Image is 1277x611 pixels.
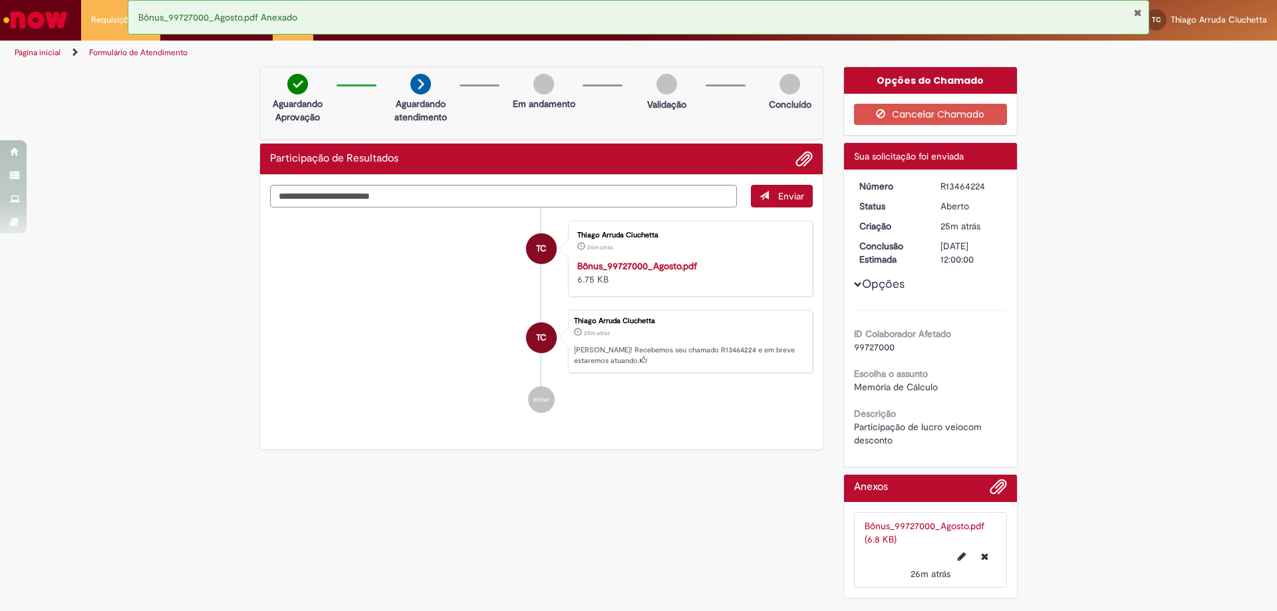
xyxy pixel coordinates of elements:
button: Excluir Bônus_99727000_Agosto.pdf [973,546,996,567]
a: Bônus_99727000_Agosto.pdf (6.8 KB) [865,520,984,545]
span: 26m atrás [911,568,950,580]
a: Bônus_99727000_Agosto.pdf [577,260,697,272]
time: 29/08/2025 21:29:19 [911,568,950,580]
b: Descrição [854,408,896,420]
dt: Conclusão Estimada [849,239,931,266]
textarea: Digite sua mensagem aqui... [270,185,737,207]
img: img-circle-grey.png [780,74,800,94]
p: Aguardando atendimento [388,97,453,124]
div: Thiago Arruda Ciuchetta [526,233,557,264]
dt: Criação [849,219,931,233]
span: TC [536,322,547,354]
span: Sua solicitação foi enviada [854,150,964,162]
img: img-circle-grey.png [533,74,554,94]
img: check-circle-green.png [287,74,308,94]
p: Em andamento [513,97,575,110]
b: Escolha o assunto [854,368,928,380]
button: Adicionar anexos [990,478,1007,502]
h2: Anexos [854,481,888,493]
img: arrow-next.png [410,74,431,94]
p: Aguardando Aprovação [265,97,330,124]
button: Editar nome de arquivo Bônus_99727000_Agosto.pdf [950,546,974,567]
div: 29/08/2025 21:29:33 [940,219,1002,233]
div: R13464224 [940,180,1002,193]
span: Bônus_99727000_Agosto.pdf Anexado [138,11,297,23]
span: Memória de Cálculo [854,381,938,393]
ul: Histórico de tíquete [270,207,813,427]
span: TC [536,233,547,265]
div: Aberto [940,199,1002,213]
p: Concluído [769,98,811,111]
img: img-circle-grey.png [656,74,677,94]
div: 6.75 KB [577,259,799,286]
span: 99727000 [854,341,895,353]
time: 29/08/2025 21:29:33 [940,220,980,232]
h2: Participação de Resultados Histórico de tíquete [270,153,398,165]
time: 29/08/2025 21:29:19 [587,243,613,251]
dt: Número [849,180,931,193]
span: Participação de lucro veiocom desconto [854,421,984,446]
span: Thiago Arruda Ciuchetta [1171,14,1267,25]
time: 29/08/2025 21:29:33 [584,329,610,337]
div: Thiago Arruda Ciuchetta [577,231,799,239]
p: [PERSON_NAME]! Recebemos seu chamado R13464224 e em breve estaremos atuando. [574,345,805,366]
button: Cancelar Chamado [854,104,1008,125]
div: Thiago Arruda Ciuchetta [574,317,805,325]
span: Enviar [778,190,804,202]
dt: Status [849,199,931,213]
p: Validação [647,98,686,111]
button: Fechar Notificação [1133,7,1142,18]
span: TC [1152,15,1161,24]
a: Formulário de Atendimento [89,47,188,58]
img: ServiceNow [1,7,70,33]
span: 25m atrás [940,220,980,232]
a: Página inicial [15,47,61,58]
div: [DATE] 12:00:00 [940,239,1002,266]
button: Enviar [751,185,813,207]
div: Thiago Arruda Ciuchetta [526,322,557,353]
span: 25m atrás [584,329,610,337]
span: Requisições [91,13,138,27]
div: Opções do Chamado [844,67,1018,94]
button: Adicionar anexos [795,150,813,168]
span: 26m atrás [587,243,613,251]
b: ID Colaborador Afetado [854,328,951,340]
li: Thiago Arruda Ciuchetta [270,310,813,374]
ul: Trilhas de página [10,41,841,65]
